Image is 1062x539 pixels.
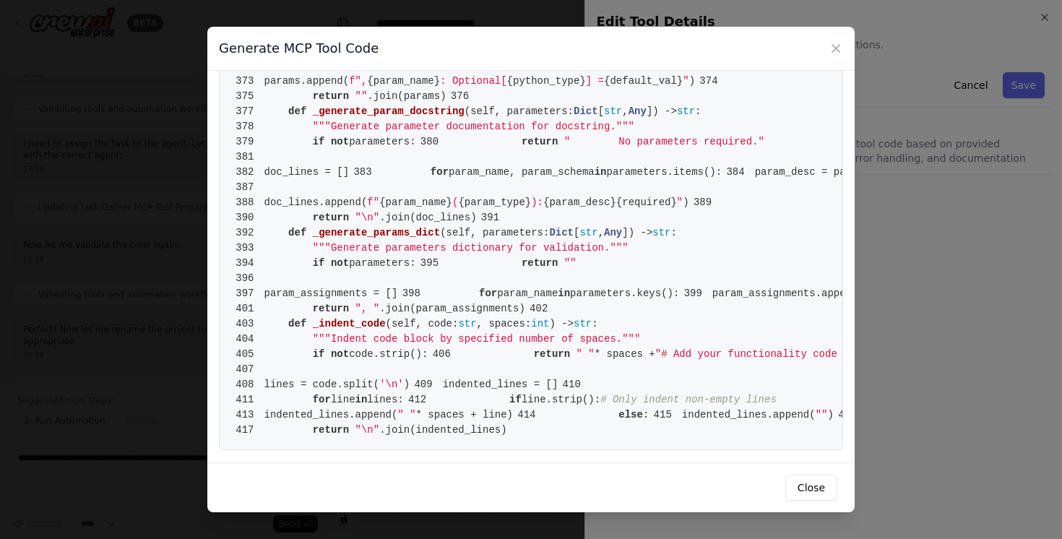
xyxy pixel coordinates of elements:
span: 374 [695,74,728,89]
span: 396 [231,271,264,286]
span: _indent_code [313,318,386,329]
span: return [534,348,570,360]
span: "" [816,409,828,421]
span: .join(indented_lines) [379,424,506,436]
span: in [558,288,570,299]
h3: Generate MCP Tool Code [219,38,379,59]
span: " " [577,348,595,360]
span: 417 [231,423,264,438]
span: Dict [549,227,574,238]
span: lines: [367,394,403,405]
span: {param_name} [379,197,452,208]
span: int [531,318,549,329]
span: ) -> [652,105,677,117]
span: parameters.keys(): [570,288,679,299]
span: str [458,318,476,329]
span: Any [629,105,647,117]
span: 381 [231,150,264,165]
span: {required} [616,197,677,208]
span: [ [574,227,579,238]
span: code.strip(): [349,348,428,360]
span: indented_lines = [] [410,379,558,390]
span: ) [683,197,688,208]
span: """Generate parameter documentation for docstring.""" [313,121,634,132]
span: if [313,257,325,269]
span: if [313,136,325,147]
span: return [522,257,558,269]
span: if [313,348,325,360]
span: for [479,288,497,299]
span: ) -> [549,318,574,329]
span: str [677,105,695,117]
span: def [288,105,306,117]
span: 390 [231,210,264,225]
span: * spaces + [595,348,655,360]
span: 413 [231,408,264,423]
span: ] = [586,75,604,87]
span: param_name [497,288,558,299]
span: str [574,318,592,329]
span: 404 [231,332,264,347]
span: .join(params) [367,90,446,102]
span: 376 [446,89,480,104]
span: ) [404,379,410,390]
span: ) -> [629,227,653,238]
span: return [313,303,349,314]
span: .join(doc_lines) [379,212,476,223]
span: line.strip(): [522,394,600,405]
span: ] [647,105,652,117]
span: 394 [231,256,264,271]
span: 392 [231,225,264,241]
span: {param_type} [458,197,531,208]
span: parameters: [349,136,415,147]
span: indented_lines.append( [264,409,398,421]
span: 415 [649,408,682,423]
span: {param_name} [367,75,440,87]
span: 389 [689,195,722,210]
span: in [595,166,607,178]
span: 395 [416,256,449,271]
span: param_name, param_schema [449,166,595,178]
span: return [313,424,349,436]
span: Dict [574,105,598,117]
span: param_assignments = [] [231,288,397,299]
span: params.append( [264,75,350,87]
span: 406 [428,347,461,362]
span: self, parameters: [470,105,574,117]
span: 393 [231,241,264,256]
span: 397 [231,286,264,301]
span: 379 [231,134,264,150]
span: " " [397,409,415,421]
span: 398 [397,286,431,301]
span: [ [598,105,604,117]
span: not [331,348,349,360]
span: 407 [231,362,264,377]
span: 387 [231,180,264,195]
span: 414 [513,408,546,423]
span: " [677,197,683,208]
span: " No parameters required." [564,136,764,147]
span: 409 [410,377,443,392]
span: , [622,105,628,117]
span: 401 [231,301,264,316]
span: 377 [231,104,264,119]
span: ): [531,197,543,208]
span: " [683,75,688,87]
span: 391 [477,210,510,225]
span: "# Add your functionality code here\n" [655,348,886,360]
span: line [331,394,355,405]
span: f" [367,197,379,208]
span: ( [386,318,392,329]
span: not [331,136,349,147]
span: 412 [404,392,437,408]
span: parameters: [349,257,415,269]
span: parameters.items(): [607,166,722,178]
span: str [604,105,622,117]
span: "\n" [355,212,380,223]
span: 408 [231,377,264,392]
span: Any [604,227,622,238]
span: .join(param_assignments) [379,303,525,314]
span: 382 [231,165,264,180]
span: 388 [231,195,264,210]
span: '\n' [379,379,404,390]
